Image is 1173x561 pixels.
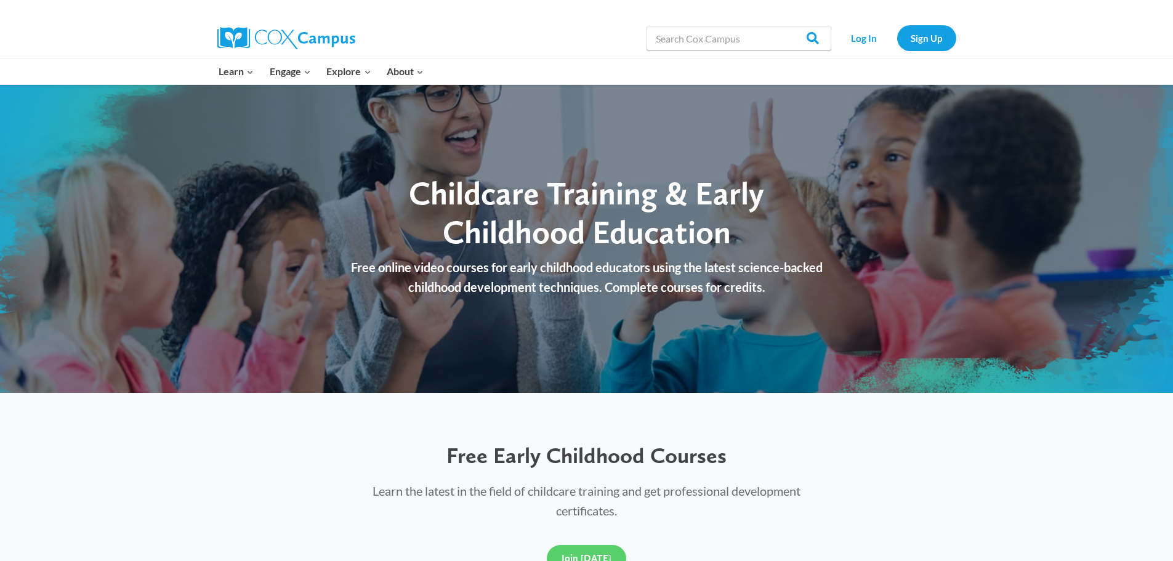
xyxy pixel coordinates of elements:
input: Search Cox Campus [647,26,831,50]
span: Free Early Childhood Courses [446,442,727,469]
p: Learn the latest in the field of childcare training and get professional development certificates. [349,481,825,520]
p: Free online video courses for early childhood educators using the latest science-backed childhood... [337,257,836,297]
a: Log In [837,25,891,50]
span: Childcare Training & Early Childhood Education [409,174,764,251]
nav: Secondary Navigation [837,25,956,50]
span: Engage [270,63,311,79]
span: Explore [326,63,371,79]
span: About [387,63,424,79]
nav: Primary Navigation [211,59,432,84]
img: Cox Campus [217,27,355,49]
a: Sign Up [897,25,956,50]
span: Learn [219,63,254,79]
